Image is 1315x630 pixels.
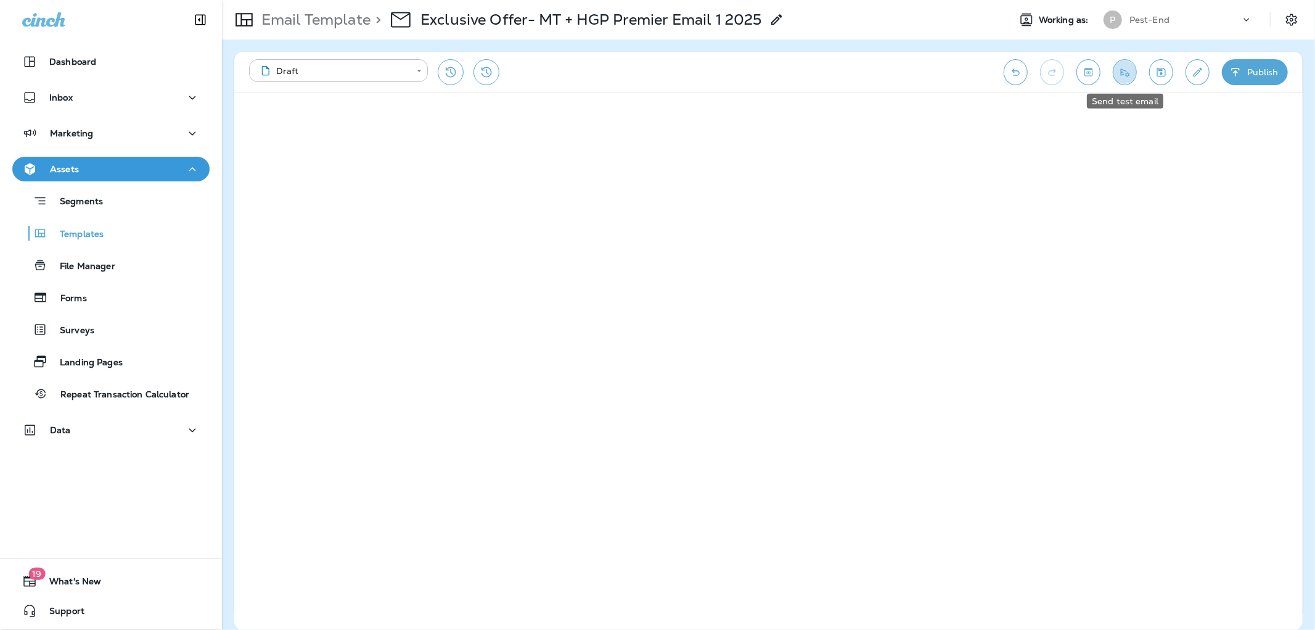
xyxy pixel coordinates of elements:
[438,59,464,85] button: Restore from previous version
[47,357,123,369] p: Landing Pages
[1186,59,1210,85] button: Edit details
[48,389,189,401] p: Repeat Transaction Calculator
[47,325,94,337] p: Surveys
[47,229,104,241] p: Templates
[12,220,210,246] button: Templates
[256,10,371,29] p: Email Template
[48,293,87,305] p: Forms
[473,59,499,85] button: View Changelog
[1222,59,1288,85] button: Publish
[37,606,84,621] span: Support
[1039,15,1091,25] span: Working as:
[50,128,93,138] p: Marketing
[420,10,761,29] p: Exclusive Offer- MT + HGP Premier Email 1 2025
[183,7,218,32] button: Collapse Sidebar
[1113,59,1137,85] button: Send test email
[12,418,210,442] button: Data
[258,65,408,77] div: Draft
[47,196,103,209] p: Segments
[1004,59,1028,85] button: Undo
[12,284,210,310] button: Forms
[12,569,210,594] button: 19What's New
[1129,15,1170,25] p: Pest-End
[37,576,101,591] span: What's New
[1104,10,1122,29] div: P
[12,599,210,623] button: Support
[1280,9,1303,31] button: Settings
[12,188,210,214] button: Segments
[12,317,210,342] button: Surveys
[1087,94,1163,109] div: Send test email
[1149,59,1173,85] button: Save
[1076,59,1100,85] button: Toggle preview
[12,381,210,407] button: Repeat Transaction Calculator
[12,157,210,181] button: Assets
[50,164,79,174] p: Assets
[12,49,210,74] button: Dashboard
[47,261,115,273] p: File Manager
[50,425,71,435] p: Data
[12,252,210,278] button: File Manager
[12,121,210,146] button: Marketing
[28,568,45,580] span: 19
[12,349,210,375] button: Landing Pages
[49,57,96,67] p: Dashboard
[49,93,73,102] p: Inbox
[12,85,210,110] button: Inbox
[371,10,381,29] p: >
